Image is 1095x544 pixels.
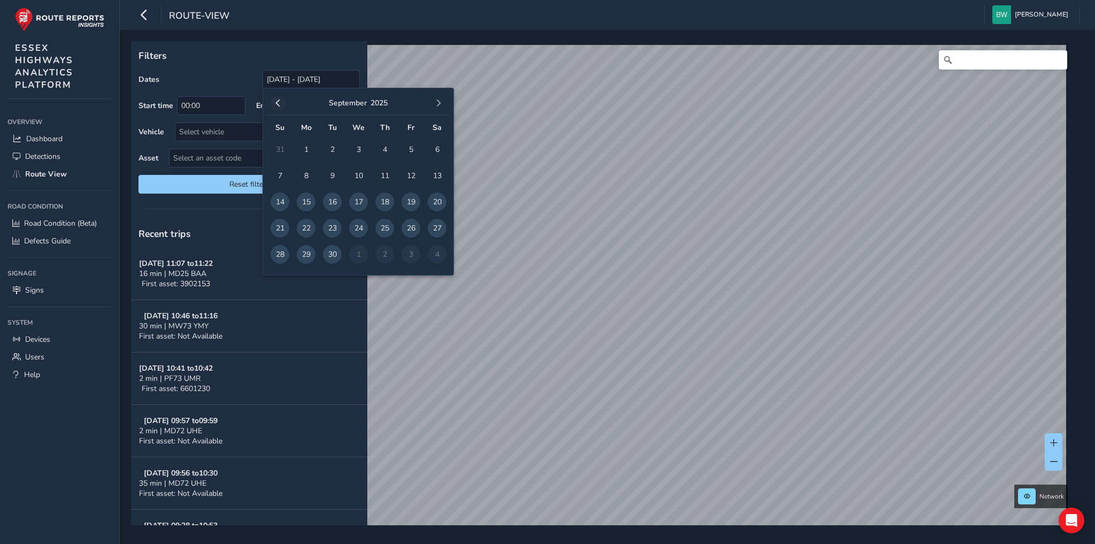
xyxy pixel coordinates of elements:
label: Vehicle [138,127,164,137]
span: 12 [402,166,420,185]
strong: [DATE] 09:57 to 09:59 [144,416,218,426]
span: Users [25,352,44,362]
span: 4 [375,140,394,159]
span: route-view [169,9,229,24]
span: 30 [323,245,342,264]
span: 7 [271,166,289,185]
span: First asset: 3902153 [142,279,210,289]
span: 6 [428,140,446,159]
span: [PERSON_NAME] [1015,5,1068,24]
a: Route View [7,165,112,183]
strong: [DATE] 10:41 to 10:42 [139,363,213,373]
span: 8 [297,166,315,185]
span: 29 [297,245,315,264]
a: Devices [7,331,112,348]
span: First asset: Not Available [139,436,222,446]
span: We [352,122,365,133]
button: [DATE] 09:57 to09:592 min | MD72 UHEFirst asset: Not Available [131,405,367,457]
span: Route View [25,169,67,179]
span: 26 [402,219,420,237]
span: 16 [323,193,342,211]
span: Su [275,122,284,133]
span: Sa [433,122,442,133]
button: [DATE] 09:56 to10:3035 min | MD72 UHEFirst asset: Not Available [131,457,367,510]
div: Open Intercom Messenger [1059,508,1084,533]
span: Devices [25,334,50,344]
span: Detections [25,151,60,162]
span: 1 [297,140,315,159]
button: 2025 [371,98,388,108]
span: Fr [407,122,414,133]
span: 35 min | MD72 UHE [139,478,206,488]
button: Reset filters [138,175,360,194]
div: Overview [7,114,112,130]
span: 18 [375,193,394,211]
label: End time [256,101,287,111]
span: Th [380,122,390,133]
a: Help [7,366,112,384]
strong: [DATE] 10:46 to 11:16 [144,311,218,321]
span: Network [1039,492,1064,501]
span: 2 [323,140,342,159]
img: diamond-layout [992,5,1011,24]
span: 2 min | PF73 UMR [139,373,201,384]
span: 24 [349,219,368,237]
p: Filters [138,49,360,63]
span: Recent trips [138,227,191,240]
span: 11 [375,166,394,185]
input: Search [939,50,1067,70]
span: Mo [301,122,312,133]
span: Road Condition (Beta) [24,218,97,228]
button: [DATE] 10:41 to10:422 min | PF73 UMRFirst asset: 6601230 [131,353,367,405]
span: 23 [323,219,342,237]
button: [PERSON_NAME] [992,5,1072,24]
span: 2 min | MD72 UHE [139,426,202,436]
img: rr logo [15,7,104,32]
span: 28 [271,245,289,264]
span: Tu [328,122,337,133]
span: 19 [402,193,420,211]
span: Dashboard [26,134,63,144]
a: Defects Guide [7,232,112,250]
span: 16 min | MD25 BAA [139,269,206,279]
span: First asset: 6601230 [142,384,210,394]
div: System [7,315,112,331]
label: Dates [138,74,159,85]
span: First asset: Not Available [139,331,222,341]
span: 3 [349,140,368,159]
div: Road Condition [7,198,112,214]
label: Start time [138,101,173,111]
span: 14 [271,193,289,211]
span: 21 [271,219,289,237]
span: 25 [375,219,394,237]
strong: [DATE] 09:28 to 10:53 [144,520,218,531]
span: 10 [349,166,368,185]
div: Select vehicle [175,123,342,141]
span: Help [24,370,40,380]
span: Reset filters [146,179,352,189]
button: [DATE] 11:07 to11:2216 min | MD25 BAAFirst asset: 3902153 [131,248,367,300]
button: [DATE] 10:46 to11:1630 min | MW73 YMYFirst asset: Not Available [131,300,367,353]
a: Road Condition (Beta) [7,214,112,232]
span: 30 min | MW73 YMY [139,321,209,331]
span: 20 [428,193,446,211]
label: Asset [138,153,158,163]
a: Signs [7,281,112,299]
div: Signage [7,265,112,281]
span: Signs [25,285,44,295]
span: 27 [428,219,446,237]
strong: [DATE] 11:07 to 11:22 [139,258,213,269]
span: 5 [402,140,420,159]
span: 15 [297,193,315,211]
canvas: Map [135,45,1066,538]
span: ESSEX HIGHWAYS ANALYTICS PLATFORM [15,42,73,91]
a: Dashboard [7,130,112,148]
span: Defects Guide [24,236,71,246]
button: September [329,98,367,108]
span: 9 [323,166,342,185]
strong: [DATE] 09:56 to 10:30 [144,468,218,478]
span: Select an asset code [169,149,342,167]
span: 13 [428,166,446,185]
span: 22 [297,219,315,237]
a: Users [7,348,112,366]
